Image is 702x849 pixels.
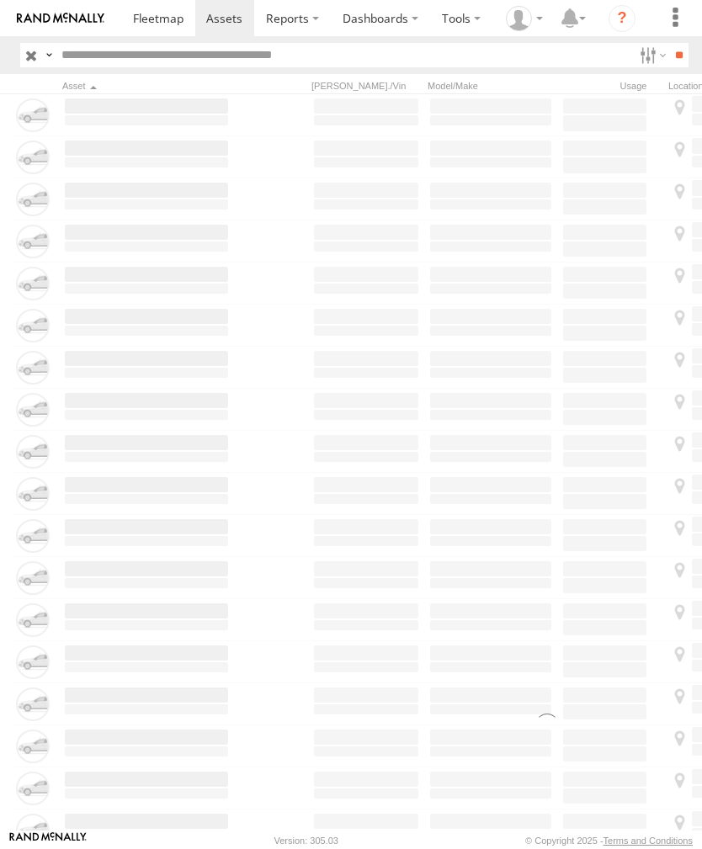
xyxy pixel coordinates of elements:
div: © Copyright 2025 - [525,836,693,846]
div: Usage [561,80,662,92]
div: Version: 305.03 [274,836,338,846]
img: rand-logo.svg [17,13,104,24]
div: [PERSON_NAME]./Vin [311,80,421,92]
div: Model/Make [428,80,554,92]
i: ? [609,5,636,32]
a: Terms and Conditions [604,836,693,846]
label: Search Query [42,43,56,67]
div: Click to Sort [62,80,231,92]
a: Visit our Website [9,832,87,849]
div: David Littlefield [500,6,549,31]
label: Search Filter Options [633,43,669,67]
